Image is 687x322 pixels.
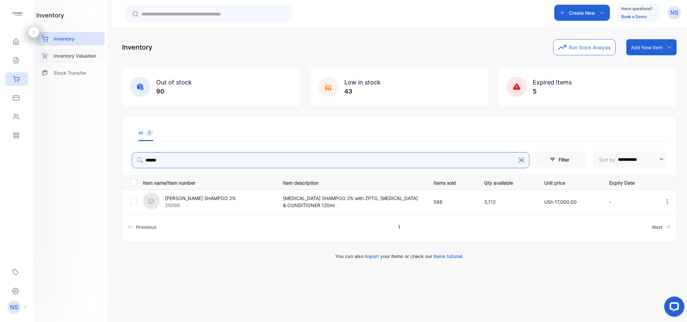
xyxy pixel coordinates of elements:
[621,14,647,19] a: Book a Demo
[609,198,650,205] p: -
[54,69,86,76] p: Stock Transfer
[283,178,420,186] p: Item description
[36,49,105,63] a: Inventory Valuation
[484,198,530,205] p: 3,112
[54,35,74,42] p: Inventory
[344,79,381,86] span: Low in stock
[10,303,18,312] p: NS
[156,87,192,96] p: 90
[533,87,572,96] p: 5
[434,178,471,186] p: Items sold
[125,221,159,233] a: Previous page
[390,221,408,233] a: Page 1 is your current page
[434,198,471,205] p: 586
[593,151,667,168] button: Sort by
[668,5,681,21] button: NS
[554,5,610,21] button: Create New
[136,223,157,231] span: Previous
[533,79,572,86] span: Expired Items
[54,52,96,59] p: Inventory Valuation
[569,9,595,16] p: Create New
[36,11,64,20] h1: inventory
[434,253,463,259] span: items tutorial.
[36,66,105,80] a: Stock Transfer
[599,156,615,163] p: Sort by
[544,178,595,186] p: Unit price
[143,178,275,186] p: Item name/Item number
[156,79,192,86] span: Out of stock
[484,178,530,186] p: Qty available
[544,199,577,205] span: USh 17,000.00
[122,221,676,233] ul: Pagination
[12,9,22,19] img: logo
[344,87,381,96] p: 43
[649,221,674,233] a: Next page
[365,253,379,259] span: import
[621,5,652,12] p: Have questions?
[283,195,420,209] p: [MEDICAL_DATA] SHAMPOO 2% with ZPTO, [MEDICAL_DATA] & CONDITIONER 120ml
[138,130,153,136] div: All
[652,223,663,231] span: Next
[609,178,650,186] p: Expiry Date
[670,8,678,17] p: NS
[122,42,152,52] p: Inventory
[122,253,677,260] p: You can also your items or check our
[146,130,153,136] span: 1
[553,39,616,55] button: Run Stock Analysis
[631,44,663,51] p: Add New Item
[165,195,236,202] p: [PERSON_NAME] SHAMPOO 2%
[36,32,105,46] a: Inventory
[165,202,236,209] p: 25095
[143,193,160,209] img: item
[659,294,687,322] iframe: LiveChat chat widget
